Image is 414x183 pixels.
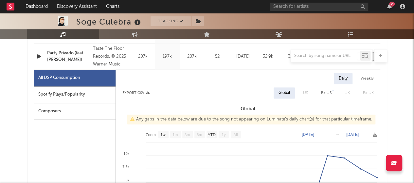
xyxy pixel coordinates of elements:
[233,133,238,137] text: All
[116,105,380,113] h3: Global
[151,16,191,26] button: Tracking
[172,133,178,137] text: 1m
[34,103,116,120] div: Composers
[127,115,375,124] div: Any gaps in the data below are due to the song not appearing on Luminate's daily chart(s) for tha...
[196,133,202,137] text: 6m
[207,133,215,137] text: YTD
[146,133,156,137] text: Zoom
[184,133,190,137] text: 3m
[160,133,166,137] text: 1w
[346,132,359,137] text: [DATE]
[76,16,142,27] div: Soge Culebra
[356,73,379,84] div: Weekly
[34,86,116,103] div: Spotify Plays/Popularity
[270,3,368,11] input: Search for artists
[291,53,360,59] input: Search by song name or URL
[125,178,129,182] text: 5k
[302,132,314,137] text: [DATE]
[122,91,150,95] button: Export CSV
[38,74,80,82] div: All DSP Consumption
[122,165,129,169] text: 7.5k
[279,89,290,97] div: Global
[335,132,339,137] text: →
[34,70,116,86] div: All DSP Consumption
[221,133,225,137] text: 1y
[93,45,129,68] div: Taste The Floor Records, © 2025 Warner Music [GEOGRAPHIC_DATA], S.L.
[321,89,332,97] div: Ex-US
[334,73,352,84] div: Daily
[389,2,395,7] div: 31
[387,4,392,9] button: 31
[123,152,129,156] text: 10k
